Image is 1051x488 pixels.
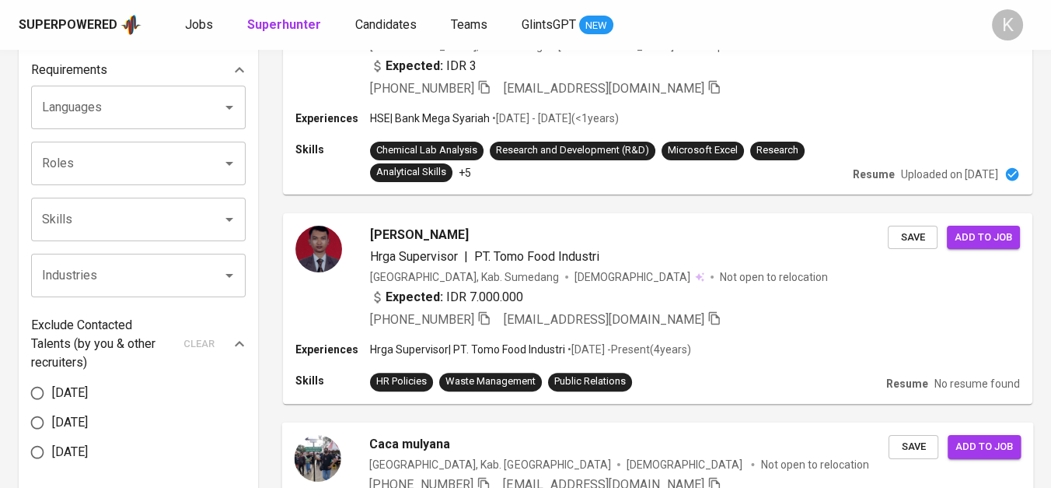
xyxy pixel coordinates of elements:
[554,374,626,389] div: Public Relations
[896,229,930,247] span: Save
[295,373,370,388] p: Skills
[355,17,417,32] span: Candidates
[376,374,427,389] div: HR Policies
[31,61,107,79] p: Requirements
[451,16,491,35] a: Teams
[947,226,1020,250] button: Add to job
[283,213,1032,404] a: [PERSON_NAME]Hrga Supervisor|PT. Tomo Food Industri[GEOGRAPHIC_DATA], Kab. Sumedang[DEMOGRAPHIC_D...
[295,342,370,357] p: Experiences
[886,376,928,391] p: Resume
[370,312,474,327] span: [PHONE_NUMBER]
[295,142,370,157] p: Skills
[369,434,450,453] span: Caca mulyana
[19,13,141,37] a: Superpoweredapp logo
[247,17,321,32] b: Superhunter
[760,456,868,472] p: Not open to relocation
[948,434,1021,458] button: Add to job
[31,316,246,372] div: Exclude Contacted Talents (by you & other recruiters)clear
[955,437,1013,455] span: Add to job
[522,16,613,35] a: GlintsGPT NEW
[120,13,141,37] img: app logo
[720,269,828,285] p: Not open to relocation
[370,269,559,285] div: [GEOGRAPHIC_DATA], Kab. Sumedang
[459,165,471,181] p: +5
[901,167,998,182] p: Uploaded on [DATE]
[218,97,240,118] button: Open
[31,316,174,372] p: Exclude Contacted Talents (by you & other recruiters)
[370,226,469,244] span: [PERSON_NAME]
[853,167,895,182] p: Resume
[386,57,443,75] b: Expected:
[504,81,704,96] span: [EMAIL_ADDRESS][DOMAIN_NAME]
[218,265,240,286] button: Open
[185,16,216,35] a: Jobs
[370,342,565,357] p: Hrga Supervisor | PT. Tomo Food Industri
[370,288,523,307] div: IDR 7.000.000
[370,249,458,264] span: Hrga Supervisor
[896,437,931,455] span: Save
[295,226,342,272] img: 84bd520c-ec9c-43c0-baf9-2749bfaacdcd.jpg
[565,342,691,357] p: • [DATE] - Present ( 4 years )
[888,226,938,250] button: Save
[574,269,693,285] span: [DEMOGRAPHIC_DATA]
[386,288,443,307] b: Expected:
[369,456,611,472] div: [GEOGRAPHIC_DATA], Kab. [GEOGRAPHIC_DATA]
[504,312,704,327] span: [EMAIL_ADDRESS][DOMAIN_NAME]
[627,456,745,472] span: [DEMOGRAPHIC_DATA]
[522,17,576,32] span: GlintsGPT
[52,443,88,462] span: [DATE]
[19,16,117,34] div: Superpowered
[247,16,324,35] a: Superhunter
[355,16,420,35] a: Candidates
[668,143,738,158] div: Microsoft Excel
[370,111,490,126] p: HSE | Bank Mega Syariah
[889,434,938,458] button: Save
[31,54,246,86] div: Requirements
[451,17,487,32] span: Teams
[464,248,468,266] span: |
[992,9,1023,40] div: K
[52,413,88,432] span: [DATE]
[295,111,370,126] p: Experiences
[185,17,213,32] span: Jobs
[490,111,619,126] p: • [DATE] - [DATE] ( <1 years )
[496,143,649,158] div: Research and Development (R&D)
[955,229,1012,247] span: Add to job
[376,165,446,180] div: Analytical Skills
[756,143,798,158] div: Research
[295,434,341,481] img: 1ef81eb730d30950bef872516c2145e9.jpg
[934,376,1020,391] p: No resume found
[376,143,477,158] div: Chemical Lab Analysis
[218,209,240,230] button: Open
[370,81,474,96] span: [PHONE_NUMBER]
[52,384,88,402] span: [DATE]
[445,374,536,389] div: Waste Management
[579,18,613,33] span: NEW
[370,57,477,75] div: IDR 3
[474,249,599,264] span: PT. Tomo Food Industri
[218,153,240,174] button: Open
